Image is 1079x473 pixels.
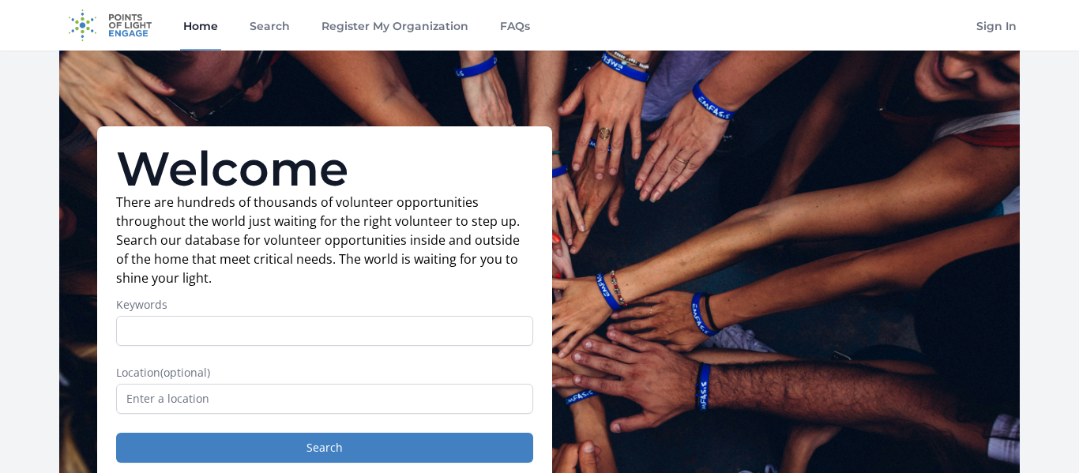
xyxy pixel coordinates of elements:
[160,365,210,380] span: (optional)
[116,145,533,193] h1: Welcome
[116,365,533,381] label: Location
[116,384,533,414] input: Enter a location
[116,193,533,287] p: There are hundreds of thousands of volunteer opportunities throughout the world just waiting for ...
[116,297,533,313] label: Keywords
[116,433,533,463] button: Search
